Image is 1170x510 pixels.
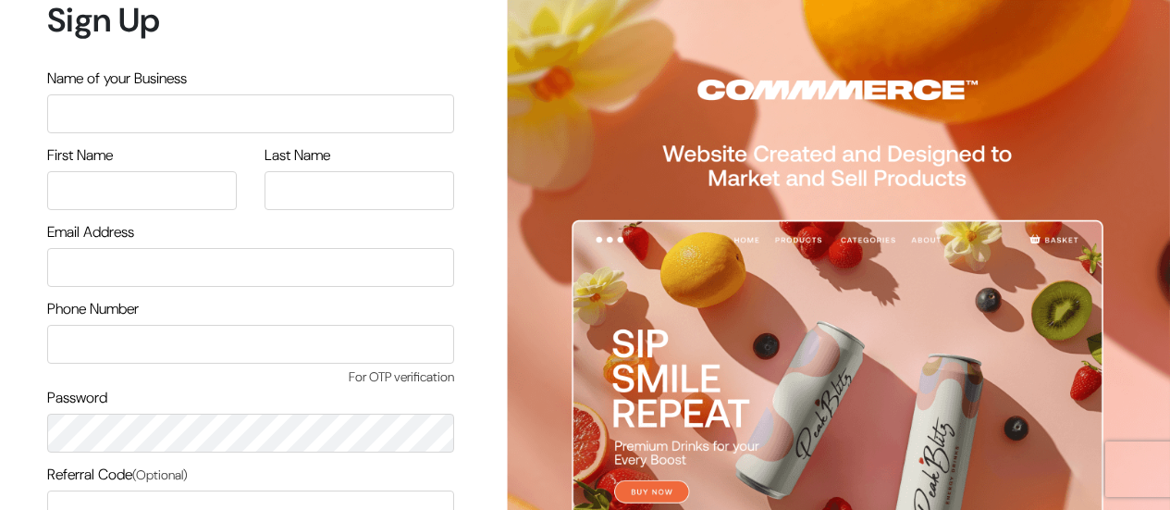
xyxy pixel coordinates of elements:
label: First Name [47,144,113,167]
span: For OTP verification [47,367,454,387]
label: Name of your Business [47,68,187,90]
label: Last Name [265,144,330,167]
span: (Optional) [132,466,188,483]
label: Phone Number [47,298,139,320]
label: Email Address [47,221,134,243]
label: Password [47,387,107,409]
label: Referral Code [47,464,188,486]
